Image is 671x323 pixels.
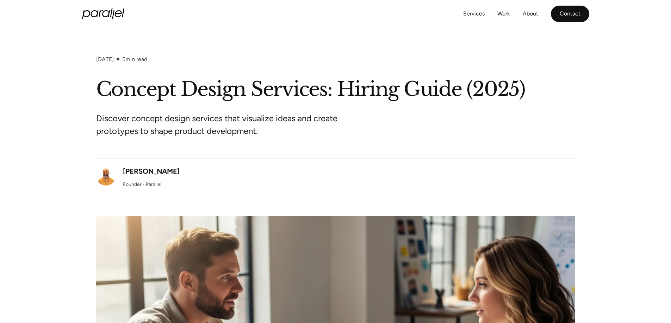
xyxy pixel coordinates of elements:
h1: Concept Design Services: Hiring Guide (2025) [96,77,575,102]
a: [PERSON_NAME]Founder - Parallel [96,166,180,188]
div: [DATE] [96,56,114,63]
p: Discover concept design services that visualize ideas and create prototypes to shape product deve... [96,112,360,137]
img: Robin Dhanwani [96,166,116,186]
div: Founder - Parallel [123,181,161,188]
div: min read [122,56,147,63]
a: Work [497,9,510,19]
a: About [523,9,538,19]
a: Contact [551,6,589,22]
span: 5 [122,56,125,63]
div: [PERSON_NAME] [123,166,180,176]
a: Services [463,9,485,19]
a: home [82,8,124,19]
